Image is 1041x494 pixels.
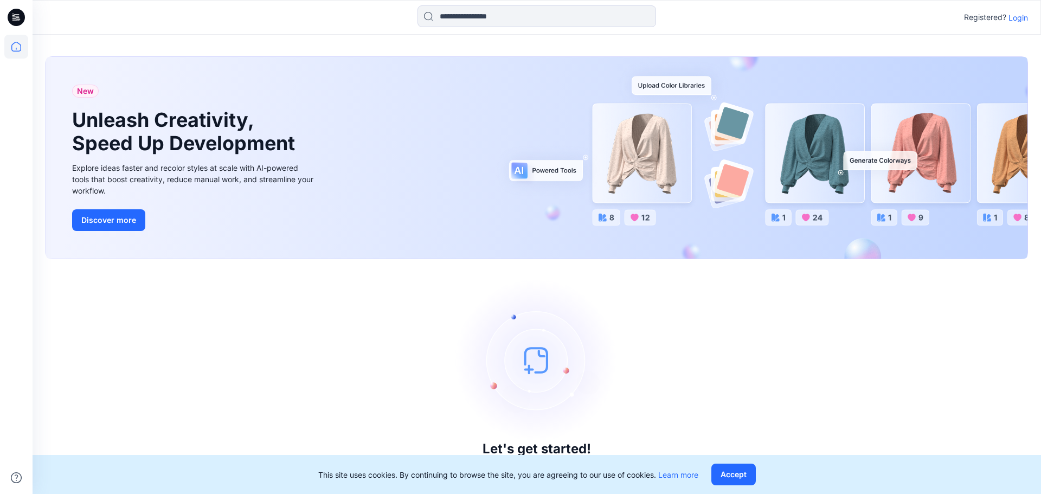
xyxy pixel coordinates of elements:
p: Login [1008,12,1028,23]
span: New [77,85,94,98]
button: Discover more [72,209,145,231]
p: Registered? [964,11,1006,24]
button: Accept [711,464,756,485]
div: Explore ideas faster and recolor styles at scale with AI-powered tools that boost creativity, red... [72,162,316,196]
p: This site uses cookies. By continuing to browse the site, you are agreeing to our use of cookies. [318,469,698,480]
img: empty-state-image.svg [455,279,618,441]
a: Learn more [658,470,698,479]
a: Discover more [72,209,316,231]
h3: Let's get started! [483,441,591,457]
h1: Unleash Creativity, Speed Up Development [72,108,300,155]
